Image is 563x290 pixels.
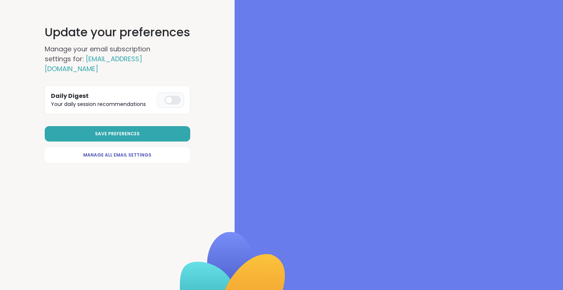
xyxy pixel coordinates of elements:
span: Manage All Email Settings [83,152,151,158]
h3: Daily Digest [51,92,154,100]
button: Save Preferences [45,126,190,142]
h1: Update your preferences [45,23,190,41]
span: Save Preferences [95,131,140,137]
p: Your daily session recommendations [51,100,154,108]
h2: Manage your email subscription settings for: [45,44,177,74]
span: [EMAIL_ADDRESS][DOMAIN_NAME] [45,54,142,73]
a: Manage All Email Settings [45,147,190,163]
